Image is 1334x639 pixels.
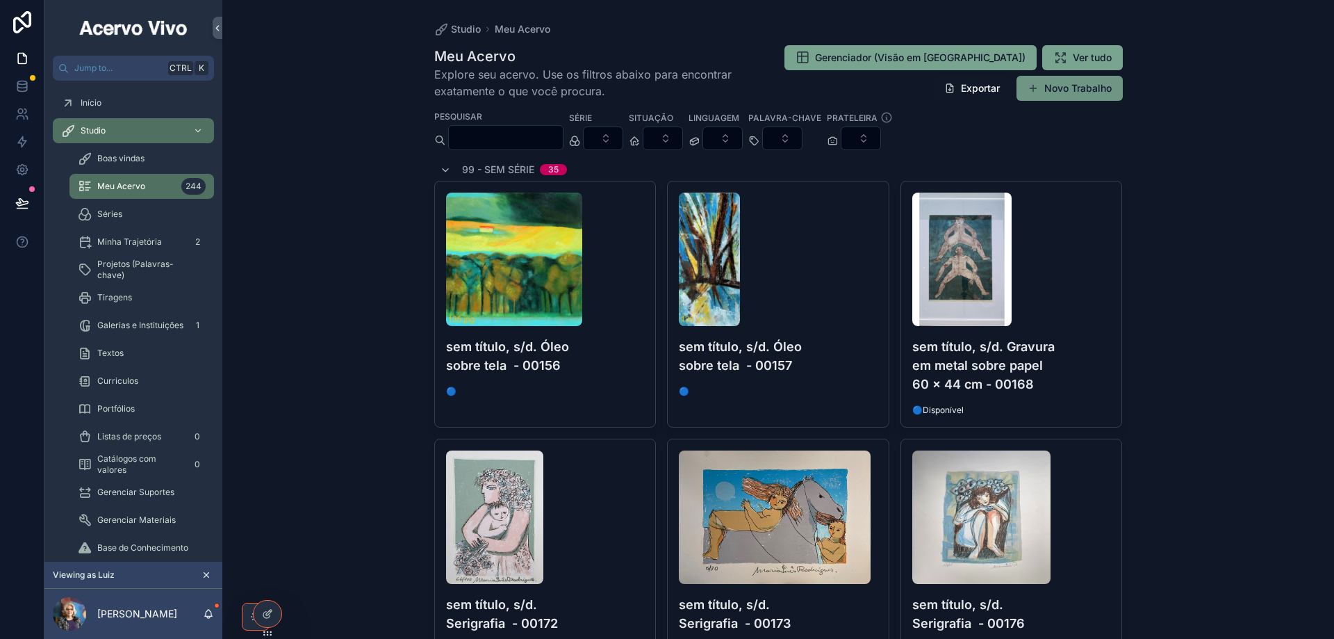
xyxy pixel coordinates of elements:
[1016,76,1123,101] button: Novo Trabalho
[912,595,1111,633] h4: sem título, s/d. Serigrafia - 00176
[53,90,214,115] a: Início
[97,515,176,526] span: Gerenciar Materiais
[69,508,214,533] a: Gerenciar Materiais
[912,405,1111,416] span: 🔵Disponível
[548,164,559,175] div: 35
[69,257,214,282] a: Projetos (Palavras-chave)
[97,320,183,331] span: Galerias e Instituições
[1042,45,1123,70] button: Ver tudo
[81,125,106,136] span: Studio
[1073,51,1112,65] span: Ver tudo
[69,369,214,394] a: Curriculos
[841,127,881,150] button: Select Button
[69,480,214,505] a: Gerenciar Suportes
[97,259,200,281] span: Projetos (Palavras-chave)
[97,431,161,442] span: Listas de preços
[77,17,190,39] img: App logo
[97,153,145,164] span: Boas vindas
[69,535,214,560] a: Base de Conhecimento
[69,424,214,449] a: Listas de preços0
[69,174,214,199] a: Meu Acervo244
[434,22,481,36] a: Studio
[679,193,739,326] img: sem-título,-sd-Óleo-sobre-tela----00157-web.jpg
[784,45,1037,70] button: Gerenciador (Visão em [GEOGRAPHIC_DATA])
[181,178,206,195] div: 244
[446,337,645,375] h4: sem título, s/d. Óleo sobre tela - 00156
[827,111,878,124] label: Prateleira
[748,111,821,124] label: Palavra-chave
[69,313,214,338] a: Galerias e Instituições1
[97,542,188,553] span: Base de Conhecimento
[97,607,177,621] p: [PERSON_NAME]
[97,403,135,414] span: Portfólios
[69,229,214,254] a: Minha Trajetória2
[97,453,183,476] span: Catálogos com valores
[933,76,1011,101] button: Exportar
[434,181,657,428] a: sem-título,-sd-Óleo-sobre-tela----00156-web.jpgsem título, s/d. Óleo sobre tela - 00156🔵
[69,202,214,227] a: Séries
[434,66,752,99] span: Explore seu acervo. Use os filtros abaixo para encontrar exatamente o que você procura.
[53,569,115,581] span: Viewing as Luiz
[629,111,673,124] label: Situação
[44,81,222,562] div: scrollable content
[462,163,534,177] span: 99 - Sem série
[189,456,206,473] div: 0
[81,97,101,108] span: Início
[900,181,1123,428] a: sem-título,-sd-Gravura-em-metal-sobre-papel-60-x-44-cm---00168-web.jpgsem título, s/d. Gravura em...
[97,181,145,192] span: Meu Acervo
[643,127,683,150] button: Select Button
[446,595,645,633] h4: sem título, s/d. Serigrafia - 00172
[69,285,214,310] a: Tiragens
[74,63,163,74] span: Jump to...
[97,209,122,220] span: Séries
[189,234,206,250] div: 2
[69,341,214,366] a: Textos
[912,337,1111,394] h4: sem título, s/d. Gravura em metal sobre papel 60 x 44 cm - 00168
[689,111,739,124] label: Linguagem
[679,386,878,397] span: 🔵
[53,56,214,81] button: Jump to...CtrlK
[451,22,481,36] span: Studio
[168,61,193,75] span: Ctrl
[667,181,889,428] a: sem-título,-sd-Óleo-sobre-tela----00157-web.jpgsem título, s/d. Óleo sobre tela - 00157🔵
[69,452,214,477] a: Catálogos com valores0
[762,127,802,150] button: Select Button
[679,451,871,584] img: sem-título,-sd-Serigrafia----00173-web.jpeg
[97,375,138,387] span: Curriculos
[446,451,543,584] img: sem-título,-sd-Serigrafia----00172-web.jpeg
[97,348,124,359] span: Textos
[446,193,582,326] img: sem-título,-sd-Óleo-sobre-tela----00156-web.jpg
[434,47,752,66] h1: Meu Acervo
[97,236,162,248] span: Minha Trajetória
[446,386,645,397] span: 🔵
[583,127,623,150] button: Select Button
[189,428,206,445] div: 0
[97,487,174,498] span: Gerenciar Suportes
[912,451,1051,584] img: sem-título,-sd-----00176-web.jpeg
[912,193,1012,326] img: sem-título,-sd-Gravura-em-metal-sobre-papel-60-x-44-cm---00168-web.jpg
[702,127,743,150] button: Select Button
[196,63,207,74] span: K
[679,337,878,375] h4: sem título, s/d. Óleo sobre tela - 00157
[69,146,214,171] a: Boas vindas
[815,51,1026,65] span: Gerenciador (Visão em [GEOGRAPHIC_DATA])
[97,292,132,303] span: Tiragens
[69,396,214,421] a: Portfólios
[569,111,592,124] label: Série
[495,22,550,36] a: Meu Acervo
[189,317,206,334] div: 1
[679,595,878,633] h4: sem título, s/d. Serigrafia - 00173
[434,110,482,122] label: Pesquisar
[53,118,214,143] a: Studio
